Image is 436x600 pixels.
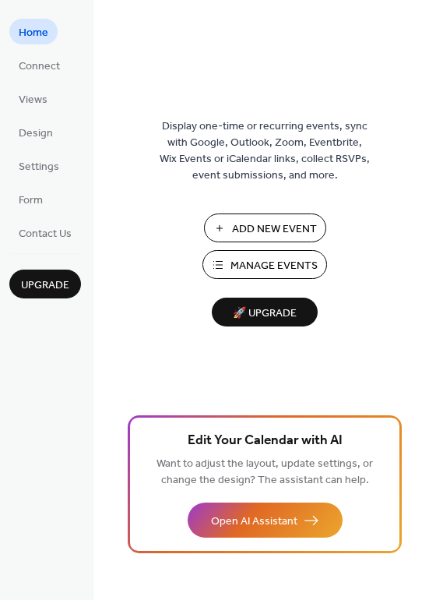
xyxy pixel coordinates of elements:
[9,119,62,145] a: Design
[19,58,60,75] span: Connect
[188,503,343,538] button: Open AI Assistant
[9,270,81,298] button: Upgrade
[9,52,69,78] a: Connect
[9,220,81,245] a: Contact Us
[204,214,326,242] button: Add New Event
[188,430,343,452] span: Edit Your Calendar with AI
[9,86,57,111] a: Views
[19,92,47,108] span: Views
[9,153,69,178] a: Settings
[230,258,318,274] span: Manage Events
[19,25,48,41] span: Home
[211,514,297,530] span: Open AI Assistant
[212,298,318,326] button: 🚀 Upgrade
[21,277,69,294] span: Upgrade
[9,19,58,44] a: Home
[232,221,317,238] span: Add New Event
[156,454,373,491] span: Want to adjust the layout, update settings, or change the design? The assistant can help.
[221,303,308,324] span: 🚀 Upgrade
[9,186,52,212] a: Form
[160,118,370,184] span: Display one-time or recurring events, sync with Google, Outlook, Zoom, Eventbrite, Wix Events or ...
[19,226,72,242] span: Contact Us
[19,125,53,142] span: Design
[202,250,327,279] button: Manage Events
[19,192,43,209] span: Form
[19,159,59,175] span: Settings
